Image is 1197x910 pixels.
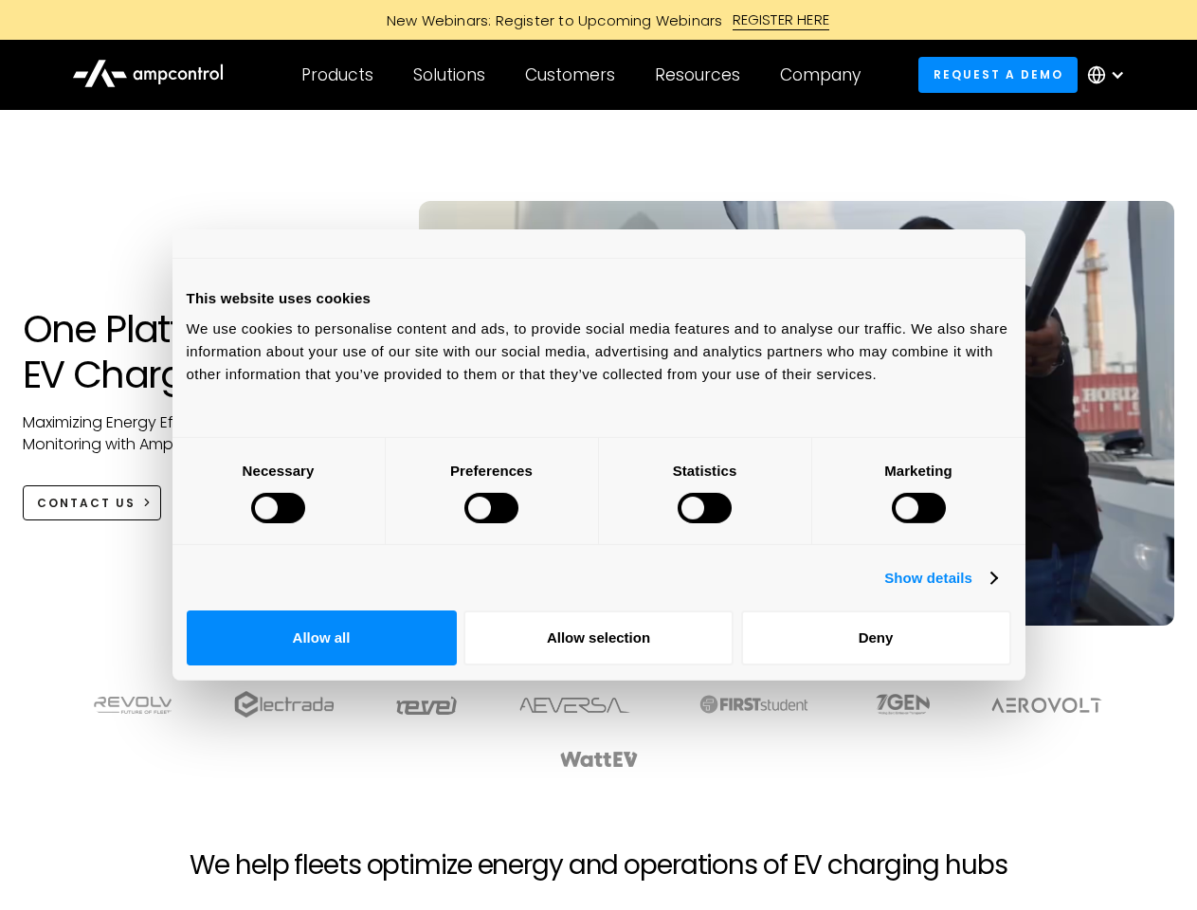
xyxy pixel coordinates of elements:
img: electrada logo [234,691,334,718]
div: Products [301,64,373,85]
strong: Preferences [450,462,533,478]
button: Allow selection [463,610,734,665]
img: WattEV logo [559,752,639,767]
a: Request a demo [918,57,1078,92]
button: Allow all [187,610,457,665]
div: REGISTER HERE [733,9,830,30]
div: Solutions [413,64,485,85]
a: New Webinars: Register to Upcoming WebinarsREGISTER HERE [172,9,1025,30]
strong: Necessary [243,462,315,478]
button: Deny [741,610,1011,665]
strong: Statistics [673,462,737,478]
strong: Marketing [884,462,952,478]
h2: We help fleets optimize energy and operations of EV charging hubs [190,849,1007,882]
p: Maximizing Energy Efficiency, Uptime, and 24/7 Monitoring with Ampcontrol Solutions [23,412,382,455]
div: We use cookies to personalise content and ads, to provide social media features and to analyse ou... [187,317,1011,385]
div: Customers [525,64,615,85]
div: Resources [655,64,740,85]
div: New Webinars: Register to Upcoming Webinars [368,10,733,30]
div: This website uses cookies [187,287,1011,310]
h1: One Platform for EV Charging Hubs [23,306,382,397]
a: CONTACT US [23,485,162,520]
div: Company [780,64,861,85]
div: CONTACT US [37,495,136,512]
img: Aerovolt Logo [990,698,1103,713]
a: Show details [884,567,996,590]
